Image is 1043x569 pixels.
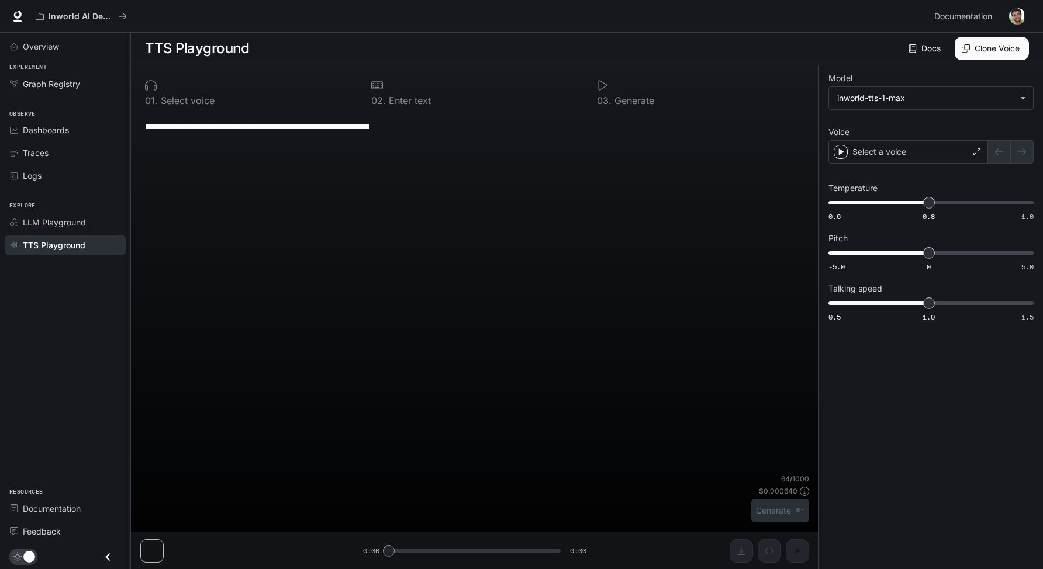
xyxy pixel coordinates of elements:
[923,312,935,322] span: 1.0
[759,486,797,496] p: $ 0.000640
[23,525,61,537] span: Feedback
[5,120,126,140] a: Dashboards
[828,312,841,322] span: 0.5
[5,521,126,542] a: Feedback
[1021,262,1034,272] span: 5.0
[23,40,59,53] span: Overview
[23,502,81,515] span: Documentation
[386,96,431,105] p: Enter text
[828,211,841,221] span: 0.6
[23,169,42,182] span: Logs
[145,96,158,105] p: 0 1 .
[1021,211,1034,221] span: 1.0
[781,474,809,484] p: 64 / 1000
[828,128,849,136] p: Voice
[923,211,935,221] span: 0.8
[30,5,132,28] button: All workspaces
[1021,312,1034,322] span: 1.5
[837,92,1014,104] div: inworld-tts-1-max
[158,96,215,105] p: Select voice
[828,74,852,82] p: Model
[829,87,1033,109] div: inworld-tts-1-max
[145,37,249,60] h1: TTS Playground
[934,9,992,24] span: Documentation
[5,74,126,94] a: Graph Registry
[23,239,85,251] span: TTS Playground
[852,146,906,158] p: Select a voice
[930,5,1001,28] a: Documentation
[49,12,114,22] p: Inworld AI Demos
[1006,5,1029,28] button: User avatar
[23,78,80,90] span: Graph Registry
[828,284,882,293] p: Talking speed
[828,262,845,272] span: -5.0
[5,143,126,163] a: Traces
[906,37,945,60] a: Docs
[23,124,69,136] span: Dashboards
[828,234,848,242] p: Pitch
[95,545,121,569] button: Close drawer
[1009,8,1025,25] img: User avatar
[23,216,86,228] span: LLM Playground
[612,96,654,105] p: Generate
[23,550,35,563] span: Dark mode toggle
[5,212,126,233] a: LLM Playground
[597,96,612,105] p: 0 3 .
[23,147,49,159] span: Traces
[371,96,386,105] p: 0 2 .
[5,165,126,186] a: Logs
[927,262,931,272] span: 0
[5,36,126,57] a: Overview
[5,235,126,255] a: TTS Playground
[955,37,1029,60] button: Clone Voice
[5,498,126,519] a: Documentation
[828,184,878,192] p: Temperature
